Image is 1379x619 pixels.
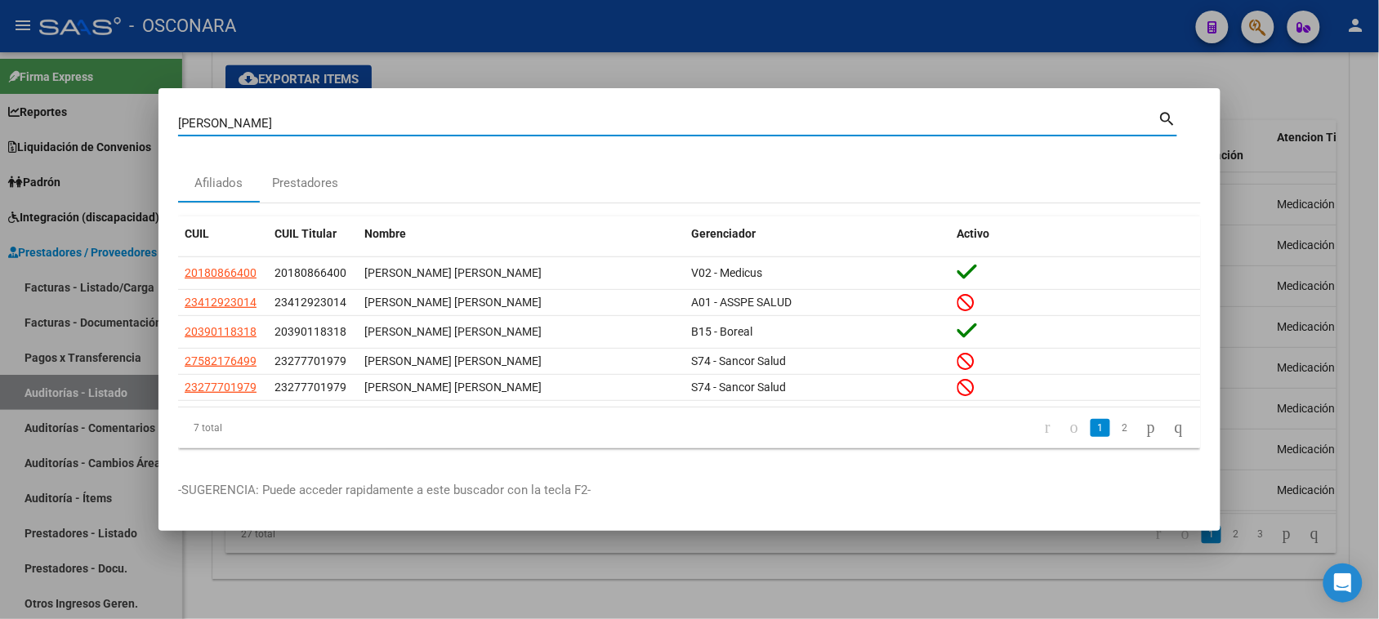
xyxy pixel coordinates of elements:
span: 20180866400 [274,266,346,279]
span: 23412923014 [274,296,346,309]
span: 23277701979 [274,354,346,367]
a: go to next page [1140,419,1163,437]
li: page 2 [1113,414,1137,442]
datatable-header-cell: Nombre [358,216,685,252]
div: Afiliados [195,174,243,193]
span: 23277701979 [274,381,346,394]
span: A01 - ASSPE SALUD [691,296,792,309]
span: B15 - Boreal [691,325,752,338]
li: page 1 [1088,414,1113,442]
p: -SUGERENCIA: Puede acceder rapidamente a este buscador con la tecla F2- [178,481,1201,500]
span: 27582176499 [185,354,257,367]
span: CUIL Titular [274,227,337,240]
span: S74 - Sancor Salud [691,354,786,367]
a: go to previous page [1063,419,1086,437]
div: [PERSON_NAME] [PERSON_NAME] [364,352,678,371]
div: Open Intercom Messenger [1323,563,1363,603]
datatable-header-cell: CUIL Titular [268,216,358,252]
span: Nombre [364,227,406,240]
span: 20180866400 [185,266,257,279]
span: Gerenciador [691,227,756,240]
span: S74 - Sancor Salud [691,381,786,394]
datatable-header-cell: Gerenciador [685,216,951,252]
div: 7 total [178,407,380,448]
mat-icon: search [1158,108,1177,127]
a: 2 [1115,419,1135,437]
span: V02 - Medicus [691,266,762,279]
div: [PERSON_NAME] [PERSON_NAME] [364,264,678,283]
datatable-header-cell: CUIL [178,216,268,252]
span: 20390118318 [274,325,346,338]
span: 23277701979 [185,381,257,394]
div: [PERSON_NAME] [PERSON_NAME] [364,293,678,312]
a: go to last page [1167,419,1190,437]
div: [PERSON_NAME] [PERSON_NAME] [364,323,678,341]
a: 1 [1091,419,1110,437]
span: 20390118318 [185,325,257,338]
span: Activo [957,227,990,240]
a: go to first page [1038,419,1058,437]
datatable-header-cell: Activo [951,216,1201,252]
div: [PERSON_NAME] [PERSON_NAME] [364,378,678,397]
span: CUIL [185,227,209,240]
div: Prestadores [272,174,338,193]
span: 23412923014 [185,296,257,309]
